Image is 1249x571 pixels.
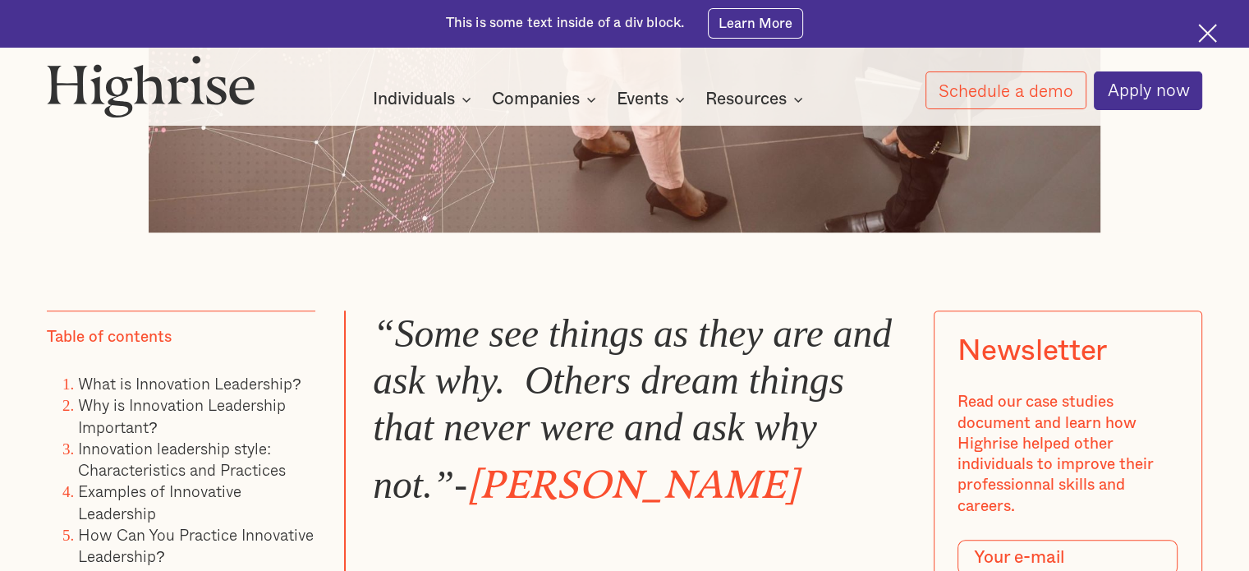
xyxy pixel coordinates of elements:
a: Learn More [708,8,804,38]
div: Individuals [373,90,476,109]
a: Why is Innovation Leadership Important? [78,393,286,438]
em: [PERSON_NAME] [467,462,798,487]
div: Read our case studies document and learn how Highrise helped other individuals to improve their p... [958,392,1178,517]
div: Resources [705,90,808,109]
em: “Some see things as they are and ask why. Others dream things that never were and ask why not.”- [373,312,892,506]
a: Apply now [1094,71,1202,110]
div: Companies [492,90,580,109]
a: Examples of Innovative Leadership [78,480,241,525]
a: Schedule a demo [925,71,1086,109]
img: Cross icon [1198,24,1217,43]
a: Innovation leadership style: Characteristics and Practices [78,436,286,481]
a: How Can You Practice Innovative Leadership? [78,523,314,568]
div: Resources [705,90,787,109]
div: Table of contents [47,327,172,348]
a: What is Innovation Leadership? [78,371,301,395]
div: Individuals [373,90,455,109]
div: Newsletter [958,334,1107,368]
div: Events [617,90,668,109]
div: This is some text inside of a div block. [446,14,685,33]
img: Highrise logo [47,55,255,118]
div: Companies [492,90,601,109]
div: Events [617,90,690,109]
